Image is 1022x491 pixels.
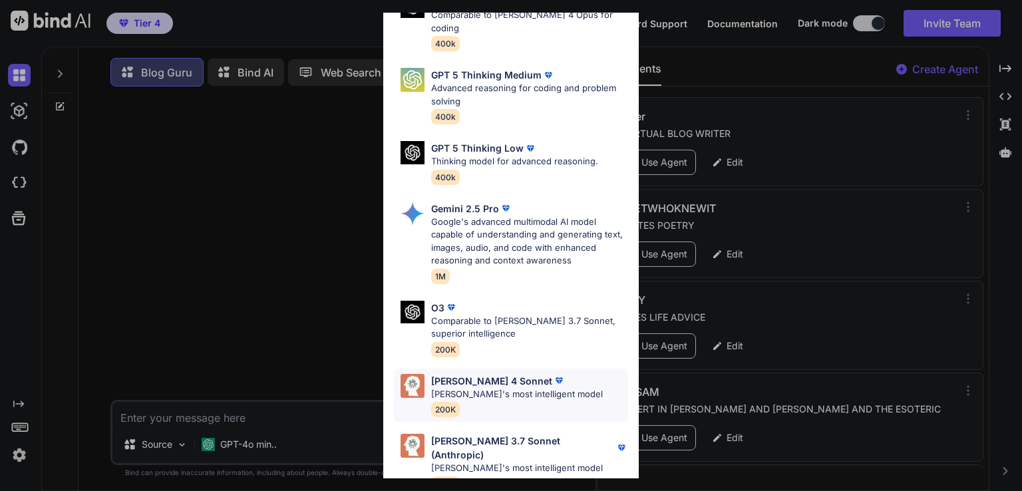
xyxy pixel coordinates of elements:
p: Thinking model for advanced reasoning. [431,155,598,168]
span: 200K [431,342,460,357]
img: Pick Models [401,374,425,398]
img: premium [499,202,512,215]
img: premium [542,69,555,82]
span: 400k [431,170,460,185]
p: Google's advanced multimodal AI model capable of understanding and generating text, images, audio... [431,216,628,267]
p: Comparable to [PERSON_NAME] 3.7 Sonnet, superior intelligence [431,315,628,341]
img: Pick Models [401,434,425,458]
span: 1M [431,269,450,284]
img: Pick Models [401,301,425,324]
p: GPT 5 Thinking Medium [431,68,542,82]
p: GPT 5 Thinking Low [431,141,524,155]
p: [PERSON_NAME]'s most intelligent model [431,462,628,475]
img: Pick Models [401,68,425,92]
img: Pick Models [401,141,425,164]
span: 400k [431,109,460,124]
span: 400k [431,36,460,51]
img: premium [552,374,566,387]
p: O3 [431,301,444,315]
img: premium [524,142,537,155]
img: premium [615,441,628,454]
img: premium [444,301,458,314]
p: Gemini 2.5 Pro [431,202,499,216]
p: [PERSON_NAME]'s most intelligent model [431,388,603,401]
p: Advanced reasoning for coding and problem solving [431,82,628,108]
p: [PERSON_NAME] 4 Sonnet [431,374,552,388]
p: [PERSON_NAME] 3.7 Sonnet (Anthropic) [431,434,615,462]
p: Comparable to [PERSON_NAME] 4 Opus for coding [431,9,628,35]
span: 200K [431,402,460,417]
img: Pick Models [401,202,425,226]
